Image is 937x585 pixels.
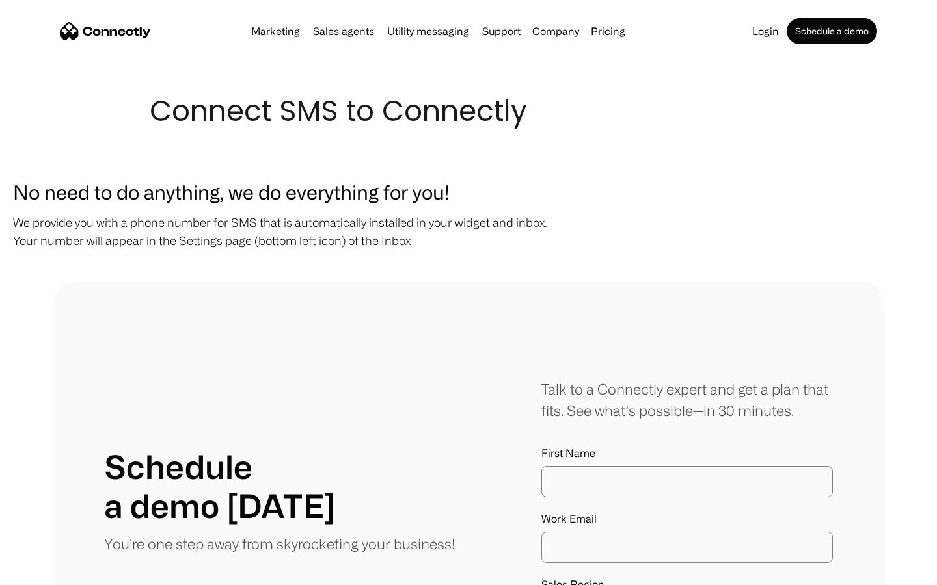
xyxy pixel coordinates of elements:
a: home [60,21,151,41]
a: Marketing [246,26,305,36]
aside: Language selected: English [13,562,78,580]
h1: Connect SMS to Connectly [150,91,787,131]
p: We provide you with a phone number for SMS that is automatically installed in your widget and inb... [13,213,924,250]
h3: No need to do anything, we do everything for you! [13,177,924,207]
label: Work Email [541,513,833,525]
label: First Name [541,447,833,460]
div: Company [532,22,579,40]
ul: Language list [26,562,78,580]
a: Utility messaging [382,26,474,36]
p: ‍ [13,256,924,274]
a: Support [477,26,526,36]
a: Login [747,26,784,36]
h1: Schedule a demo [DATE] [104,447,335,525]
div: Company [528,22,583,40]
div: Talk to a Connectly expert and get a plan that fits. See what’s possible—in 30 minutes. [541,378,833,421]
a: Pricing [586,26,631,36]
p: You're one step away from skyrocketing your business! [104,533,455,554]
a: Schedule a demo [787,18,877,44]
a: Sales agents [308,26,379,36]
